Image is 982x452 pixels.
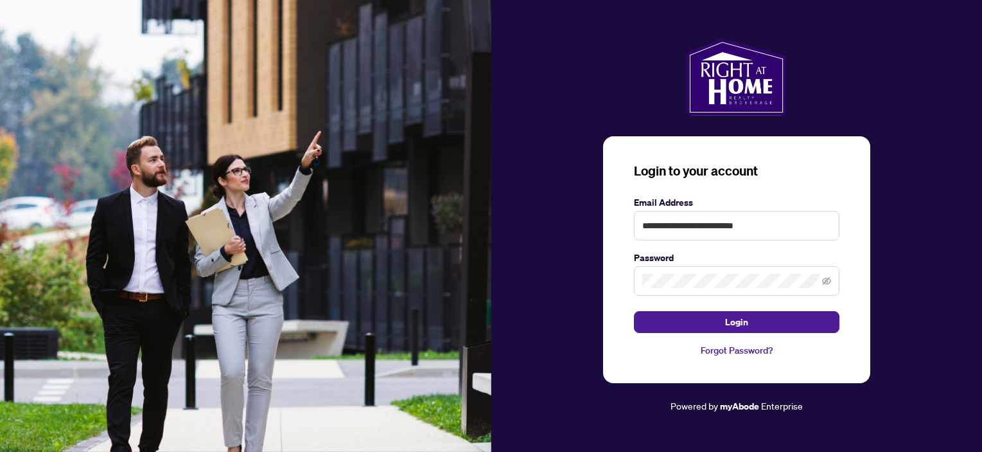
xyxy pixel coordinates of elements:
h3: Login to your account [634,162,839,180]
span: Enterprise [761,400,803,411]
span: Powered by [671,400,718,411]
label: Email Address [634,195,839,210]
span: Login [725,312,748,332]
span: eye-invisible [822,276,831,285]
img: ma-logo [687,39,786,116]
label: Password [634,251,839,265]
button: Login [634,311,839,333]
a: Forgot Password? [634,343,839,357]
a: myAbode [720,399,759,413]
